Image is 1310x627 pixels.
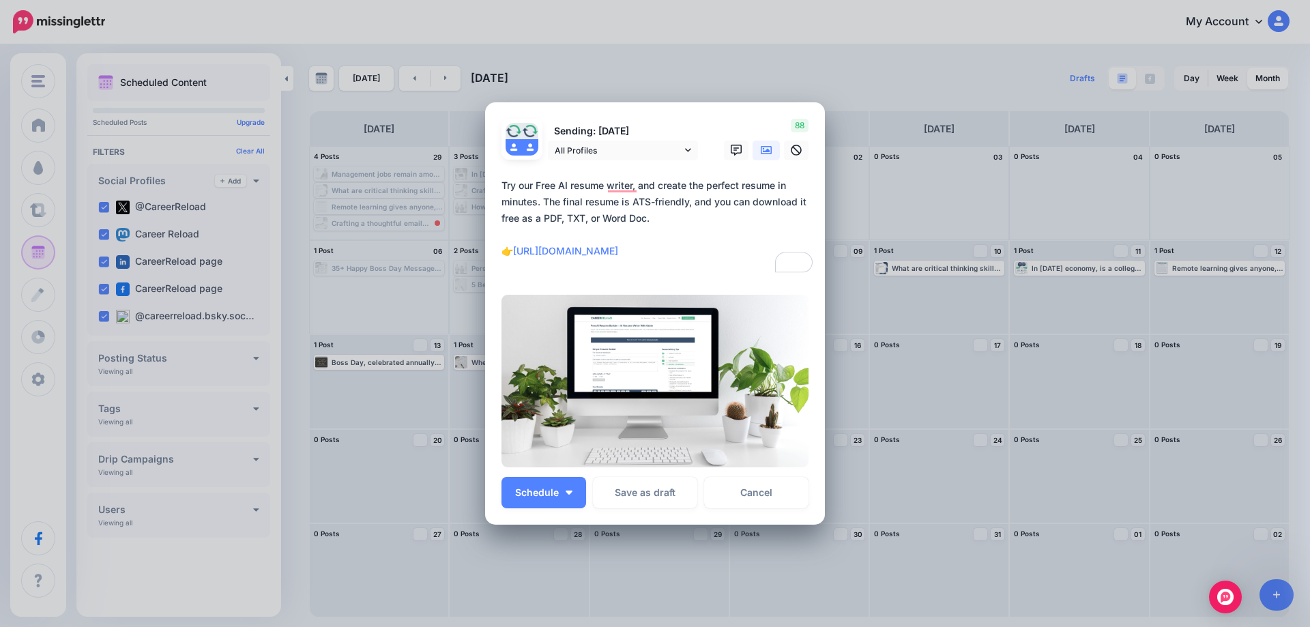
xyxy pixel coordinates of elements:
img: XCDCUVSDF92UAAXJ9SI64F1BQN4OYCDP.jpg [501,295,809,467]
div: Try our Free AI resume writer, and create the perfect resume in minutes. The final resume is ATS-... [501,177,815,276]
div: Open Intercom Messenger [1209,581,1242,613]
span: 88 [791,119,809,132]
img: user_default_image.png [506,139,522,156]
button: Save as draft [593,477,697,508]
img: 294325650_939078050313248_9003369330653232731_n-bsa128223.jpg [522,123,538,139]
img: arrow-down-white.png [566,491,572,495]
span: Schedule [515,488,559,497]
img: 63DzD7eq-57774.jpg [506,123,522,139]
textarea: To enrich screen reader interactions, please activate Accessibility in Grammarly extension settings [501,177,815,276]
p: Sending: [DATE] [548,123,698,139]
a: All Profiles [548,141,698,160]
img: user_default_image.png [522,139,538,156]
span: All Profiles [555,143,682,158]
button: Schedule [501,477,586,508]
a: Cancel [704,477,809,508]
